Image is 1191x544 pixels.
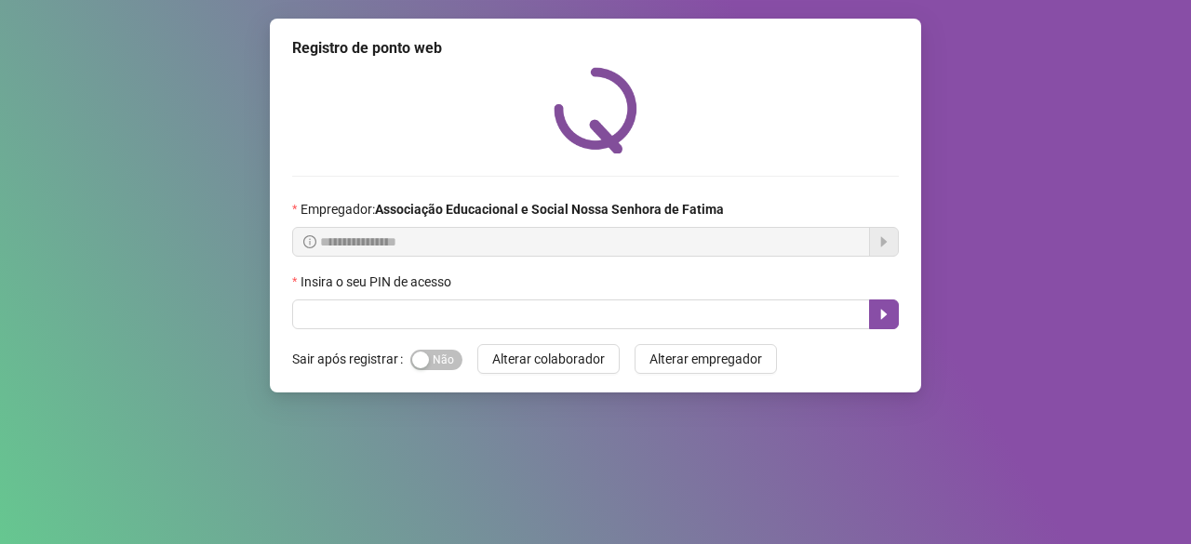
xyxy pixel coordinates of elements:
[649,349,762,369] span: Alterar empregador
[554,67,637,153] img: QRPoint
[635,344,777,374] button: Alterar empregador
[292,344,410,374] label: Sair após registrar
[877,307,891,322] span: caret-right
[292,37,899,60] div: Registro de ponto web
[292,272,463,292] label: Insira o seu PIN de acesso
[477,344,620,374] button: Alterar colaborador
[492,349,605,369] span: Alterar colaborador
[301,199,724,219] span: Empregador :
[303,235,316,248] span: info-circle
[375,202,724,217] strong: Associação Educacional e Social Nossa Senhora de Fatima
